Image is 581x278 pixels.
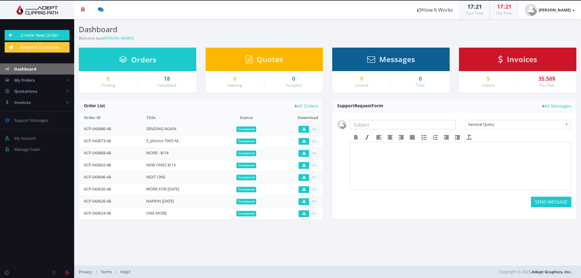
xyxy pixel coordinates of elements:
a: NEW ONES 8/13 [146,162,176,168]
a: 18 [142,76,191,82]
a: Help? [117,269,134,275]
span: Orders [131,54,156,65]
a: NEXT ONE [146,174,165,180]
span: Dashboard [14,66,36,72]
span: Order List [84,103,105,109]
th: Order ID [79,112,142,123]
div: Align center [384,133,396,141]
a: ACP-043668-48 [84,150,111,156]
small: Welcome back ! [79,36,134,41]
small: Our Time [496,11,512,16]
small: Awaiting [227,83,242,88]
span: Completed [236,199,257,204]
iframe: Rich Text Area. Press ALT-F9 for menu. Press ALT-F10 for toolbar. Press ALT-0 for help [350,142,571,190]
span: My Account [14,135,36,141]
a: ACP-043624-48 [84,210,111,216]
span: 21 [476,3,482,10]
img: user_default.jpg [525,4,537,16]
span: Copyright © 2025, [498,269,572,275]
span: Support Messages [14,118,48,123]
a: All Orders [295,104,318,108]
th: Title [142,112,221,123]
span: 17 [467,3,473,10]
a: Quotes [246,58,283,63]
a: [PERSON_NAME] [104,36,133,41]
a: Privacy [79,269,95,275]
span: General Query [468,120,562,128]
span: Invoices [14,100,31,105]
a: 0 [269,76,318,82]
a: ACP-043626-48 [84,198,111,204]
div: Decrease indent [441,133,452,141]
span: Quotes [257,54,283,64]
a: All Messages [542,104,571,108]
div: Increase indent [452,133,463,141]
a: [PERSON_NAME] [519,1,581,19]
a: SENDING AGAIN [146,126,176,131]
span: Manage Team [14,147,40,152]
th: Status [221,112,271,123]
a: How It Works [411,1,459,19]
img: Adept Graphics [5,5,70,15]
a: MORE : 8/14 [146,150,168,156]
a: NAPKIN [DATE] [146,198,174,204]
div: Align left [373,133,384,141]
span: Completed [236,139,257,144]
div: 0 [396,76,445,82]
span: Messages [379,54,415,64]
span: 21 [505,3,511,10]
span: Completed [236,151,257,156]
div: | | [79,266,410,278]
a: 5 [464,76,513,82]
a: ACP-043635-48 [84,186,111,192]
a: ACP-043673-48 [84,138,111,143]
span: Invoices [507,54,537,64]
div: Italic [362,133,373,141]
a: 5_photos-TWO MORE FOR 8/15 [146,138,204,143]
a: Terms [97,269,115,275]
small: Accepted [286,83,302,88]
small: Completed [157,83,176,88]
th: Download [271,112,323,123]
small: Your Time [466,11,483,16]
span: : [473,3,476,10]
a: Create New Order [5,30,70,41]
a: Orders [119,58,156,64]
span: Completed [236,187,257,192]
img: user_default.jpg [337,120,346,129]
a: ACP-043686-48 [84,126,111,131]
a: Messages [367,58,415,63]
a: 0 [210,76,259,82]
span: Request [354,103,372,109]
span: Completed [236,175,257,180]
a: 0 [337,76,386,82]
a: ACP-043646-48 [84,174,111,180]
div: Justify [407,133,418,141]
small: Unpaid [482,83,494,88]
button: SEND MESSAGE [531,197,571,207]
div: Bullet list [418,133,430,141]
span: My Orders [14,77,35,83]
div: Align right [396,133,407,141]
span: Quotations [14,88,37,94]
a: Adept Graphics, Inc. [532,269,572,275]
div: Numbered list [430,133,441,141]
input: Subject [350,120,456,129]
span: Completed [236,163,257,168]
a: Request Quotation [5,42,70,53]
a: 0 [84,76,133,82]
a: WORK FOR [DATE] [146,186,179,192]
div: Clear formatting [464,133,475,141]
small: Pending [101,83,115,88]
a: ACP-043662-48 [84,162,111,168]
small: Unread [355,83,368,88]
span: : [503,3,505,10]
strong: [PERSON_NAME] [539,7,571,13]
span: Completed [236,126,257,132]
